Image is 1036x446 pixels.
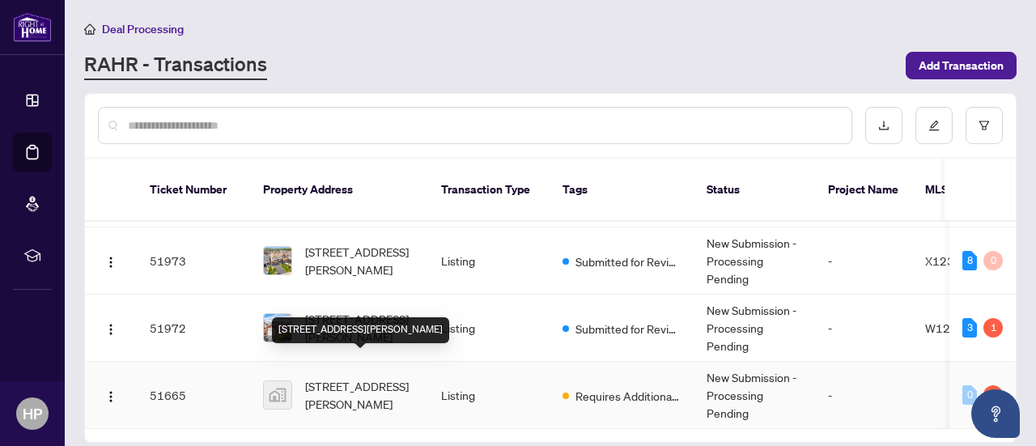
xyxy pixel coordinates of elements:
span: HP [23,402,42,425]
th: Project Name [815,159,912,222]
th: Tags [550,159,694,222]
img: Logo [104,323,117,336]
span: Submitted for Review [575,320,681,338]
img: thumbnail-img [264,314,291,342]
button: Open asap [971,389,1020,438]
span: Deal Processing [102,22,184,36]
span: edit [928,120,940,131]
div: 0 [983,251,1003,270]
td: New Submission - Processing Pending [694,362,815,429]
button: Logo [98,248,124,274]
div: 3 [962,318,977,338]
td: 51973 [137,227,250,295]
td: Listing [428,362,550,429]
div: 8 [962,251,977,270]
div: [STREET_ADDRESS][PERSON_NAME] [272,317,449,343]
button: filter [966,107,1003,144]
span: [STREET_ADDRESS][PERSON_NAME] [305,310,415,346]
span: home [84,23,96,35]
td: New Submission - Processing Pending [694,227,815,295]
img: Logo [104,256,117,269]
th: Ticket Number [137,159,250,222]
th: Status [694,159,815,222]
div: 4 [983,385,1003,405]
img: thumbnail-img [264,381,291,409]
span: W12340287 [925,321,994,335]
td: 51665 [137,362,250,429]
td: New Submission - Processing Pending [694,295,815,362]
button: download [865,107,902,144]
span: [STREET_ADDRESS][PERSON_NAME] [305,243,415,278]
th: Transaction Type [428,159,550,222]
div: 1 [983,318,1003,338]
span: download [878,120,890,131]
td: - [815,227,912,295]
img: thumbnail-img [264,247,291,274]
th: Property Address [250,159,428,222]
td: 51972 [137,295,250,362]
td: Listing [428,295,550,362]
span: [STREET_ADDRESS][PERSON_NAME] [305,377,415,413]
th: MLS # [912,159,1009,222]
a: RAHR - Transactions [84,51,267,80]
span: Submitted for Review [575,253,681,270]
div: 0 [962,385,977,405]
span: Requires Additional Docs [575,387,681,405]
button: Logo [98,382,124,408]
button: edit [915,107,953,144]
span: filter [979,120,990,131]
img: Logo [104,390,117,403]
td: - [815,362,912,429]
td: Listing [428,227,550,295]
button: Add Transaction [906,52,1017,79]
td: - [815,295,912,362]
span: Add Transaction [919,53,1004,79]
button: Logo [98,315,124,341]
img: logo [13,12,52,42]
span: X12340993 [925,253,991,268]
